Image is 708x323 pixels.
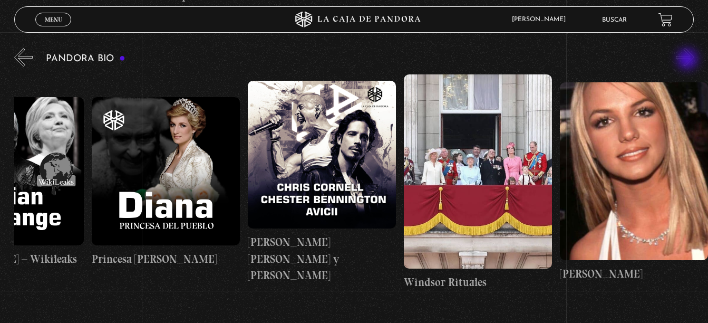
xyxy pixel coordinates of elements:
[41,25,66,33] span: Cerrar
[248,74,396,291] a: [PERSON_NAME] [PERSON_NAME] y [PERSON_NAME]
[658,13,673,27] a: View your shopping cart
[602,17,627,23] a: Buscar
[560,74,708,291] a: [PERSON_NAME]
[14,48,33,66] button: Previous
[676,48,694,66] button: Next
[560,265,708,282] h4: [PERSON_NAME]
[404,74,552,291] a: Windsor Rituales
[248,234,396,284] h4: [PERSON_NAME] [PERSON_NAME] y [PERSON_NAME]
[45,16,62,23] span: Menu
[507,16,576,23] span: [PERSON_NAME]
[92,251,240,268] h4: Princesa [PERSON_NAME]
[404,274,552,291] h4: Windsor Rituales
[46,54,125,64] h3: Pandora Bio
[92,74,240,291] a: Princesa [PERSON_NAME]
